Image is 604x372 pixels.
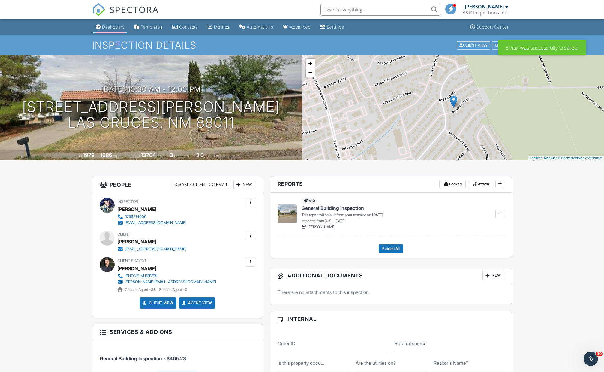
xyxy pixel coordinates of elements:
[92,3,105,16] img: The Best Home Inspection Software - Spectora
[196,152,204,158] div: 2.0
[125,220,186,225] div: [EMAIL_ADDRESS][DOMAIN_NAME]
[125,214,146,219] div: 5756214006
[584,352,598,366] iframe: Intercom live chat
[270,267,512,284] h3: Additional Documents
[456,43,491,47] a: Client View
[157,153,164,158] span: sq.ft.
[170,152,173,158] div: 3
[528,156,604,161] div: |
[356,360,396,366] label: Are the utilities on?
[457,41,490,49] div: Client View
[100,344,255,367] li: Service: General Building Inspection
[117,237,156,246] div: [PERSON_NAME]
[434,356,504,370] input: Realtor's Name?
[434,360,468,366] label: Realtor's Name?
[237,22,276,33] a: Automations (Basic)
[172,180,231,189] div: Disable Client CC Email
[278,340,295,347] label: Order ID
[100,355,186,361] span: General Building Inspection - $405.23
[468,22,511,33] a: Support Center
[151,287,156,292] strong: 28
[476,24,509,29] div: Support Center
[110,3,159,16] span: SPECTORA
[170,22,200,33] a: Contacts
[75,153,82,158] span: Built
[462,10,508,16] div: B&R Inspections Inc.
[101,85,201,93] h3: [DATE] 10:30 am - 12:00 pm
[117,273,216,279] a: [PHONE_NUMBER]
[159,287,187,292] span: Seller's Agent -
[278,289,505,295] p: There are no attachments to this inspection.
[117,205,156,214] div: [PERSON_NAME]
[290,24,311,29] div: Advanced
[142,300,173,306] a: Client View
[181,300,212,306] a: Agent View
[558,156,602,160] a: © OpenStreetMap contributors
[247,24,273,29] div: Automations
[92,324,263,340] h3: Services & Add ons
[117,220,186,226] a: [EMAIL_ADDRESS][DOMAIN_NAME]
[541,156,557,160] a: © MapTiler
[281,22,313,33] a: Advanced
[318,22,347,33] a: Settings
[214,24,230,29] div: Metrics
[125,280,216,284] div: [PERSON_NAME][EMAIL_ADDRESS][DOMAIN_NAME]
[102,24,125,29] div: Dashboard
[185,287,187,292] strong: 0
[278,360,324,366] label: Is this property occupied?
[141,152,156,158] div: 13704
[100,152,112,158] div: 1686
[22,99,280,131] h1: [STREET_ADDRESS][PERSON_NAME] Las Cruces, NM 88011
[125,274,157,278] div: [PHONE_NUMBER]
[117,199,138,204] span: Inspector
[117,214,186,220] a: 5756214006
[233,180,255,189] div: New
[205,22,232,33] a: Metrics
[127,153,140,158] span: Lot Size
[92,8,159,21] a: SPECTORA
[327,24,344,29] div: Settings
[93,22,127,33] a: Dashboard
[92,40,512,50] h1: Inspection Details
[205,153,222,158] span: bathrooms
[132,22,165,33] a: Templates
[125,287,157,292] span: Client's Agent -
[482,271,504,280] div: New
[530,156,540,160] a: Leaflet
[179,24,198,29] div: Contacts
[174,153,191,158] span: bedrooms
[306,59,315,68] a: Zoom in
[92,176,263,193] h3: People
[117,264,156,273] a: [PERSON_NAME]
[117,279,216,285] a: [PERSON_NAME][EMAIL_ADDRESS][DOMAIN_NAME]
[125,247,186,252] div: [EMAIL_ADDRESS][DOMAIN_NAME]
[498,40,586,55] div: Email was successfully created.
[113,153,122,158] span: sq. ft.
[141,24,163,29] div: Templates
[356,356,426,370] input: Are the utilities on?
[596,352,603,356] span: 10
[117,259,147,263] span: Client's Agent
[306,68,315,77] a: Zoom out
[465,4,504,10] div: [PERSON_NAME]
[278,356,348,370] input: Is this property occupied?
[395,340,427,347] label: Referral source
[83,152,95,158] div: 1979
[117,246,186,252] a: [EMAIL_ADDRESS][DOMAIN_NAME]
[320,4,440,16] input: Search everything...
[117,232,130,237] span: Client
[492,41,512,49] div: More
[270,311,512,327] h3: Internal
